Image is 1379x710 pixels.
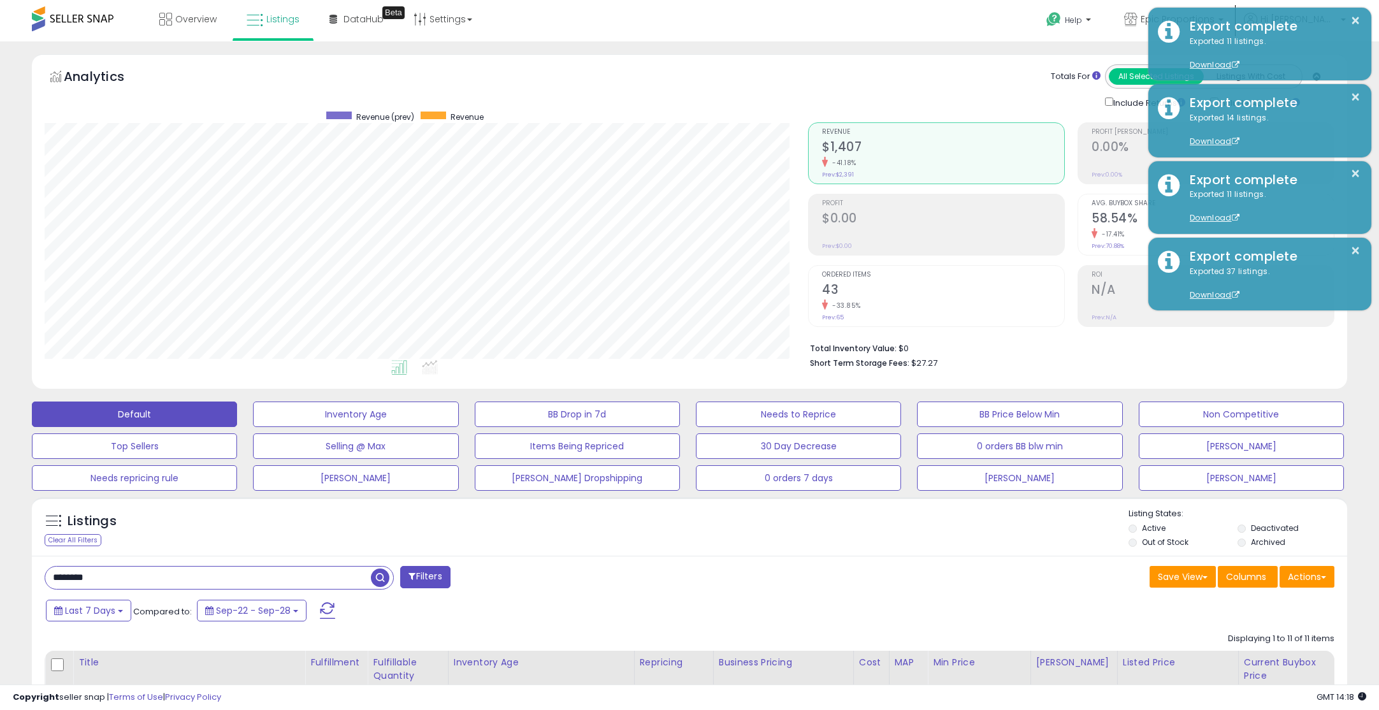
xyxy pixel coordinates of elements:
[1190,136,1239,147] a: Download
[310,656,362,669] div: Fulfillment
[343,13,384,25] span: DataHub
[1244,656,1329,683] div: Current Buybox Price
[1092,129,1334,136] span: Profit [PERSON_NAME]
[1190,59,1239,70] a: Download
[1190,289,1239,300] a: Download
[1065,15,1082,25] span: Help
[911,357,937,369] span: $27.27
[65,604,115,617] span: Last 7 Days
[475,402,680,427] button: BB Drop in 7d
[253,433,458,459] button: Selling @ Max
[165,691,221,703] a: Privacy Policy
[78,656,300,669] div: Title
[1142,537,1188,547] label: Out of Stock
[895,656,923,669] div: MAP
[1139,433,1344,459] button: [PERSON_NAME]
[933,656,1025,669] div: Min Price
[1109,68,1204,85] button: All Selected Listings
[1095,95,1201,110] div: Include Returns
[32,433,237,459] button: Top Sellers
[1180,36,1362,71] div: Exported 11 listings.
[810,340,1325,355] li: $0
[1092,282,1334,300] h2: N/A
[454,656,629,669] div: Inventory Age
[822,200,1064,207] span: Profit
[822,282,1064,300] h2: 43
[46,600,131,621] button: Last 7 Days
[175,13,217,25] span: Overview
[810,358,909,368] b: Short Term Storage Fees:
[859,656,884,669] div: Cost
[216,604,291,617] span: Sep-22 - Sep-28
[1142,523,1166,533] label: Active
[822,272,1064,279] span: Ordered Items
[822,242,852,250] small: Prev: $0.00
[451,112,484,122] span: Revenue
[266,13,300,25] span: Listings
[917,402,1122,427] button: BB Price Below Min
[1350,243,1361,259] button: ×
[810,343,897,354] b: Total Inventory Value:
[822,129,1064,136] span: Revenue
[828,301,861,310] small: -33.85%
[1350,166,1361,182] button: ×
[32,402,237,427] button: Default
[696,465,901,491] button: 0 orders 7 days
[1350,89,1361,105] button: ×
[197,600,307,621] button: Sep-22 - Sep-28
[253,465,458,491] button: [PERSON_NAME]
[1228,633,1334,645] div: Displaying 1 to 11 of 11 items
[45,534,101,546] div: Clear All Filters
[1036,656,1112,669] div: [PERSON_NAME]
[1218,566,1278,588] button: Columns
[640,656,708,669] div: Repricing
[1180,171,1362,189] div: Export complete
[1180,189,1362,224] div: Exported 11 listings.
[1180,266,1362,301] div: Exported 37 listings.
[400,566,450,588] button: Filters
[109,691,163,703] a: Terms of Use
[828,158,856,168] small: -41.18%
[1092,171,1122,178] small: Prev: 0.00%
[1251,537,1285,547] label: Archived
[1092,272,1334,279] span: ROI
[1180,94,1362,112] div: Export complete
[822,140,1064,157] h2: $1,407
[1180,112,1362,148] div: Exported 14 listings.
[1092,242,1124,250] small: Prev: 70.88%
[133,605,192,618] span: Compared to:
[1097,229,1125,239] small: -17.41%
[719,656,848,669] div: Business Pricing
[1092,211,1334,228] h2: 58.54%
[64,68,149,89] h5: Analytics
[1036,2,1104,41] a: Help
[696,402,901,427] button: Needs to Reprice
[1226,570,1266,583] span: Columns
[1180,247,1362,266] div: Export complete
[696,433,901,459] button: 30 Day Decrease
[1180,17,1362,36] div: Export complete
[1280,566,1334,588] button: Actions
[1139,402,1344,427] button: Non Competitive
[1051,71,1101,83] div: Totals For
[13,692,221,704] div: seller snap | |
[822,314,844,321] small: Prev: 65
[373,656,442,683] div: Fulfillable Quantity
[253,402,458,427] button: Inventory Age
[1139,465,1344,491] button: [PERSON_NAME]
[1190,212,1239,223] a: Download
[1092,140,1334,157] h2: 0.00%
[822,211,1064,228] h2: $0.00
[1129,508,1347,520] p: Listing States:
[1251,523,1299,533] label: Deactivated
[475,433,680,459] button: Items Being Repriced
[382,6,405,19] div: Tooltip anchor
[1350,13,1361,29] button: ×
[1092,314,1116,321] small: Prev: N/A
[1092,200,1334,207] span: Avg. Buybox Share
[1123,656,1233,669] div: Listed Price
[356,112,414,122] span: Revenue (prev)
[1141,13,1215,25] span: Epic Proportions
[13,691,59,703] strong: Copyright
[917,465,1122,491] button: [PERSON_NAME]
